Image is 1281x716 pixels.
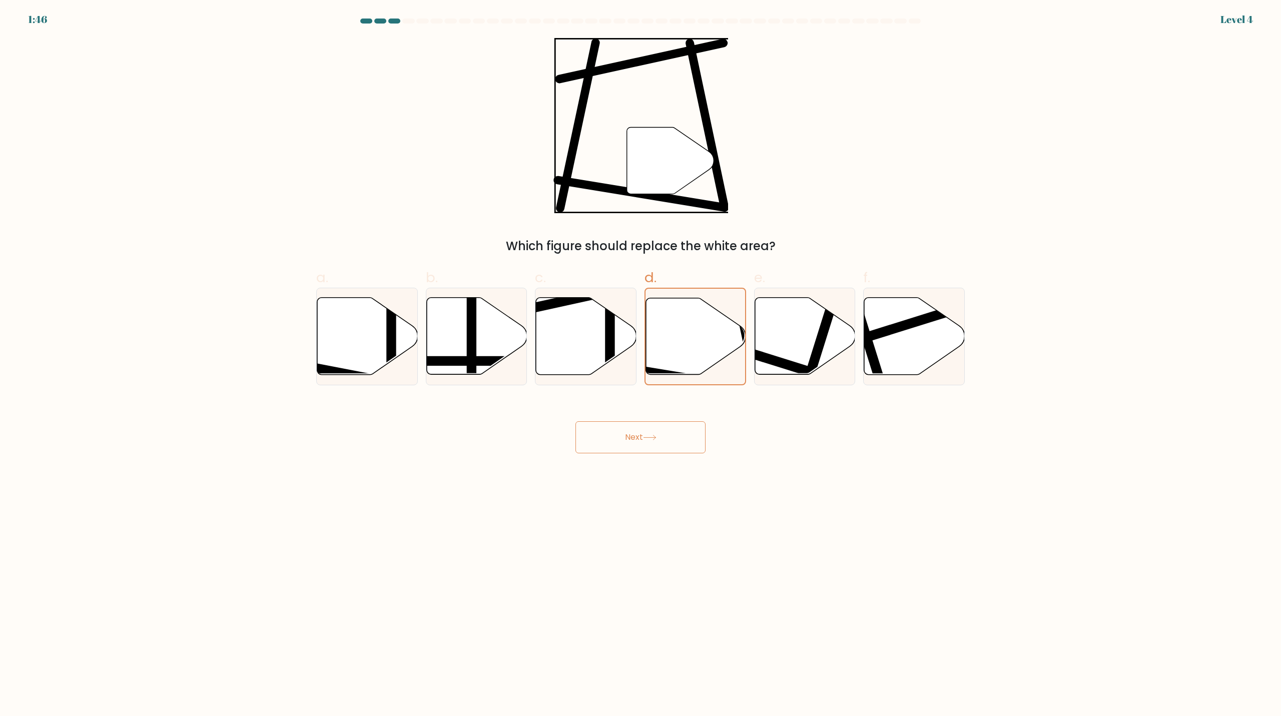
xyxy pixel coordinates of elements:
span: e. [754,268,765,287]
button: Next [575,421,706,453]
span: f. [863,268,870,287]
span: d. [645,268,657,287]
span: b. [426,268,438,287]
span: a. [316,268,328,287]
div: 1:46 [28,12,47,27]
div: Level 4 [1220,12,1253,27]
g: " [627,128,714,194]
span: c. [535,268,546,287]
div: Which figure should replace the white area? [322,237,959,255]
